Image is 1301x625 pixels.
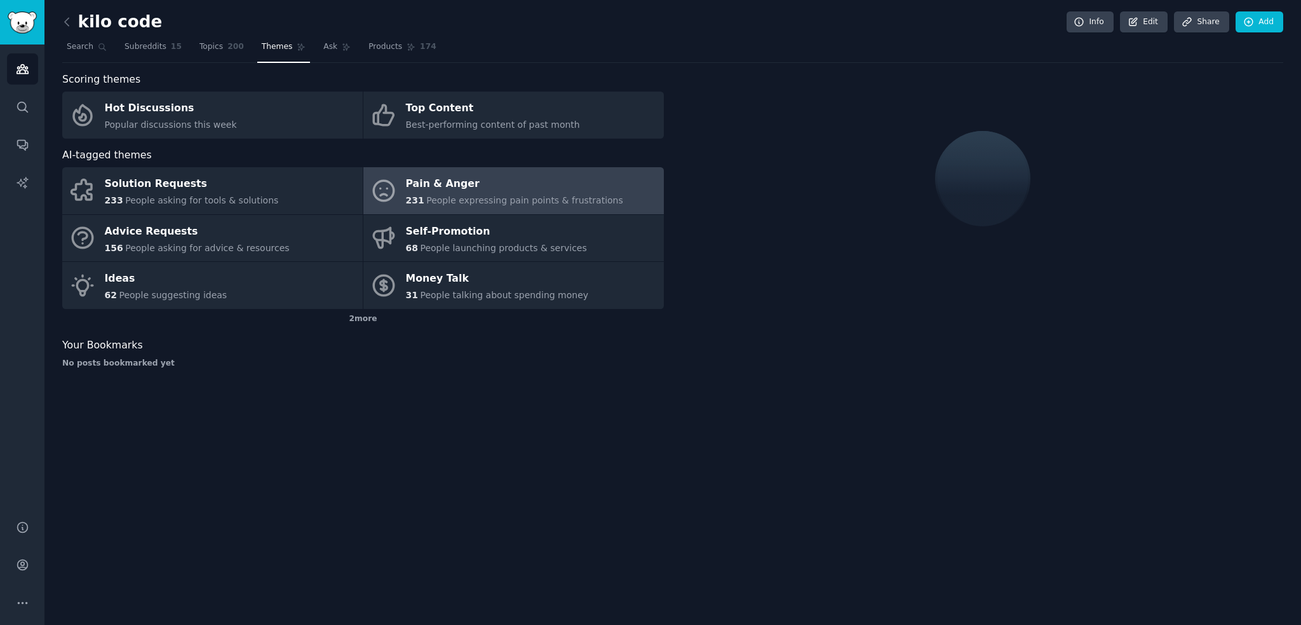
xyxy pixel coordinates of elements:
a: Themes [257,37,311,63]
span: 156 [105,243,123,253]
span: 231 [406,195,424,205]
a: Solution Requests233People asking for tools & solutions [62,167,363,214]
div: Self-Promotion [406,221,587,242]
div: Money Talk [406,269,589,289]
a: Self-Promotion68People launching products & services [363,215,664,262]
span: Scoring themes [62,72,140,88]
div: Ideas [105,269,227,289]
a: Hot DiscussionsPopular discussions this week [62,92,363,139]
span: 31 [406,290,418,300]
div: Hot Discussions [105,99,237,119]
span: Best-performing content of past month [406,120,580,130]
div: No posts bookmarked yet [62,358,664,369]
a: Pain & Anger231People expressing pain points & frustrations [363,167,664,214]
div: Advice Requests [105,221,290,242]
span: Themes [262,41,293,53]
img: GummySearch logo [8,11,37,34]
div: Solution Requests [105,174,279,195]
span: Subreddits [125,41,166,53]
span: Search [67,41,93,53]
h2: kilo code [62,12,162,32]
span: People launching products & services [420,243,586,253]
span: Topics [199,41,223,53]
span: People talking about spending money [420,290,588,300]
span: AI-tagged themes [62,148,152,163]
div: 2 more [62,309,664,329]
a: Money Talk31People talking about spending money [363,262,664,309]
div: Pain & Anger [406,174,623,195]
span: Your Bookmarks [62,338,143,354]
span: Products [368,41,402,53]
a: Info [1067,11,1114,33]
span: People suggesting ideas [119,290,227,300]
a: Search [62,37,111,63]
a: Advice Requests156People asking for advice & resources [62,215,363,262]
a: Edit [1120,11,1168,33]
span: 15 [171,41,182,53]
span: 62 [105,290,117,300]
div: Top Content [406,99,580,119]
span: 174 [420,41,436,53]
span: Popular discussions this week [105,120,237,130]
span: 68 [406,243,418,253]
a: Ideas62People suggesting ideas [62,262,363,309]
a: Share [1174,11,1229,33]
a: Add [1236,11,1283,33]
span: People asking for advice & resources [125,243,289,253]
a: Subreddits15 [120,37,186,63]
span: People asking for tools & solutions [125,195,278,205]
a: Topics200 [195,37,248,63]
span: People expressing pain points & frustrations [426,195,623,205]
a: Ask [319,37,355,63]
span: 200 [227,41,244,53]
a: Top ContentBest-performing content of past month [363,92,664,139]
span: Ask [323,41,337,53]
span: 233 [105,195,123,205]
a: Products174 [364,37,440,63]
